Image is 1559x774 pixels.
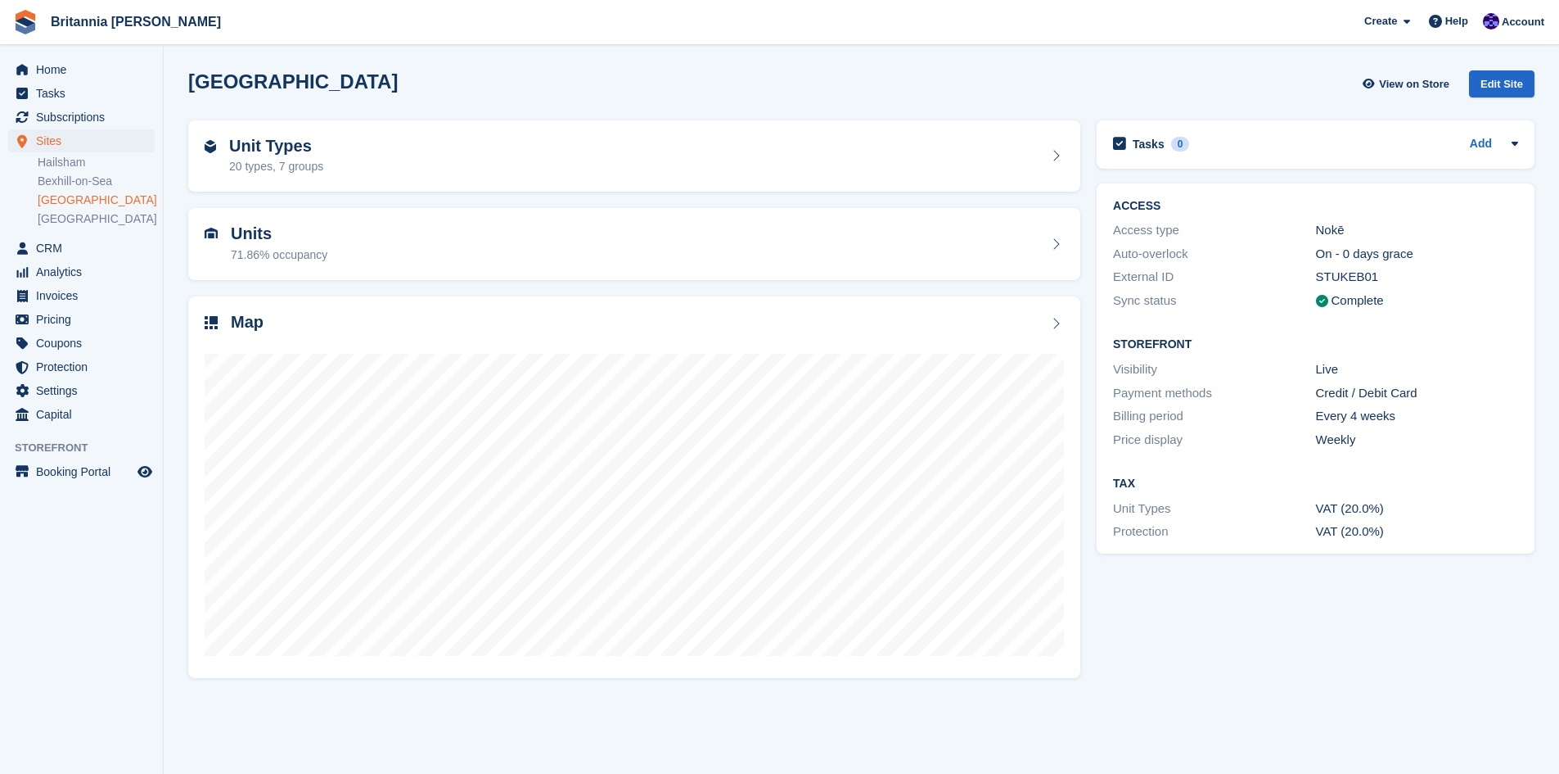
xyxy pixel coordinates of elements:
span: Subscriptions [36,106,134,129]
div: 20 types, 7 groups [229,158,323,175]
h2: Storefront [1113,338,1518,351]
img: map-icn-33ee37083ee616e46c38cad1a60f524a97daa1e2b2c8c0bc3eb3415660979fc1.svg [205,316,218,329]
span: Booking Portal [36,460,134,483]
div: Weekly [1316,431,1518,450]
span: Protection [36,355,134,378]
a: View on Store [1360,70,1456,97]
a: [GEOGRAPHIC_DATA] [38,211,155,227]
a: menu [8,237,155,260]
a: Hailsham [38,155,155,170]
div: STUKEB01 [1316,268,1518,287]
div: Billing period [1113,407,1315,426]
a: menu [8,308,155,331]
span: Invoices [36,284,134,307]
a: Map [188,296,1080,679]
h2: Units [231,224,327,243]
div: Auto-overlock [1113,245,1315,264]
a: menu [8,332,155,355]
a: Britannia [PERSON_NAME] [44,8,228,35]
a: Add [1470,135,1492,154]
div: On - 0 days grace [1316,245,1518,264]
div: Visibility [1113,360,1315,379]
div: Payment methods [1113,384,1315,403]
a: menu [8,260,155,283]
div: Credit / Debit Card [1316,384,1518,403]
div: Live [1316,360,1518,379]
h2: Tax [1113,478,1518,491]
div: Price display [1113,431,1315,450]
span: Home [36,58,134,81]
img: unit-icn-7be61d7bf1b0ce9d3e12c5938cc71ed9869f7b940bace4675aadf7bd6d80202e.svg [205,228,218,239]
a: Unit Types 20 types, 7 groups [188,120,1080,192]
span: Account [1502,14,1544,30]
a: Bexhill-on-Sea [38,174,155,189]
h2: ACCESS [1113,200,1518,213]
div: Complete [1331,292,1384,310]
a: menu [8,284,155,307]
div: Unit Types [1113,500,1315,518]
div: Access type [1113,221,1315,240]
img: Tina Tyson [1483,13,1499,29]
img: stora-icon-8386f47178a22dfd0bd8f6a31ec36ba5ce8667c1dd55bd0f319d3a0aa187defe.svg [13,10,38,34]
h2: Map [231,313,264,332]
div: 71.86% occupancy [231,247,327,264]
span: Sites [36,129,134,152]
a: menu [8,355,155,378]
a: Units 71.86% occupancy [188,208,1080,280]
a: menu [8,106,155,129]
a: [GEOGRAPHIC_DATA] [38,192,155,208]
span: View on Store [1379,76,1449,93]
a: menu [8,460,155,483]
a: Preview store [135,462,155,482]
div: Protection [1113,523,1315,541]
span: Capital [36,403,134,426]
div: VAT (20.0%) [1316,500,1518,518]
div: External ID [1113,268,1315,287]
span: Coupons [36,332,134,355]
div: Nokē [1316,221,1518,240]
a: menu [8,403,155,426]
a: Edit Site [1469,70,1534,104]
img: unit-type-icn-2b2737a686de81e16bb02015468b77c625bbabd49415b5ef34ead5e3b44a266d.svg [205,140,216,153]
span: Create [1364,13,1397,29]
span: Help [1445,13,1468,29]
span: Tasks [36,82,134,105]
div: VAT (20.0%) [1316,523,1518,541]
a: menu [8,82,155,105]
span: Analytics [36,260,134,283]
div: Edit Site [1469,70,1534,97]
a: menu [8,58,155,81]
h2: Tasks [1133,137,1165,152]
div: 0 [1171,137,1190,152]
h2: Unit Types [229,137,323,156]
h2: [GEOGRAPHIC_DATA] [188,70,398,93]
div: Sync status [1113,292,1315,310]
a: menu [8,129,155,152]
span: Settings [36,379,134,402]
a: menu [8,379,155,402]
span: Storefront [15,440,163,456]
span: Pricing [36,308,134,331]
div: Every 4 weeks [1316,407,1518,426]
span: CRM [36,237,134,260]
